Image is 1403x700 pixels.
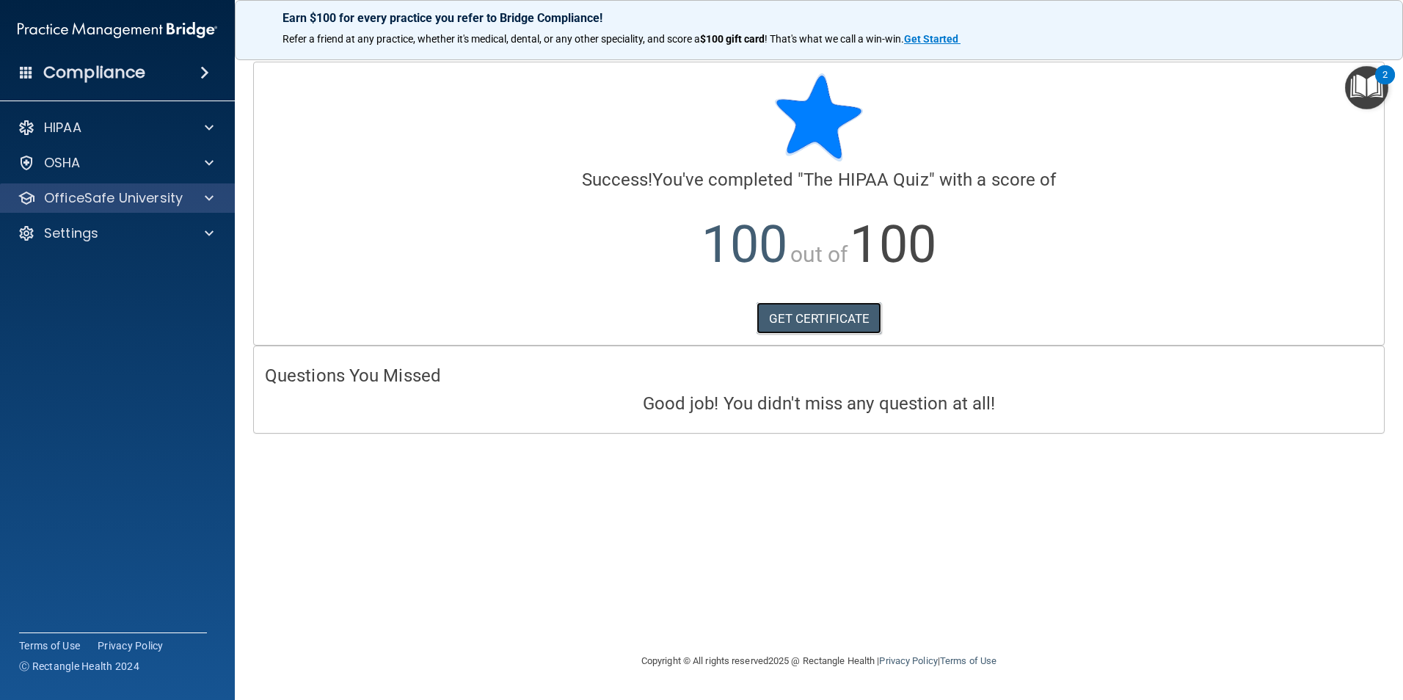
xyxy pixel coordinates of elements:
a: Privacy Policy [879,655,937,666]
a: OSHA [18,154,214,172]
p: OfficeSafe University [44,189,183,207]
span: out of [790,241,848,267]
a: OfficeSafe University [18,189,214,207]
span: Success! [582,169,653,190]
p: OSHA [44,154,81,172]
span: The HIPAA Quiz [803,169,928,190]
span: 100 [850,214,936,274]
p: Earn $100 for every practice you refer to Bridge Compliance! [283,11,1355,25]
div: 2 [1382,75,1388,94]
a: Terms of Use [940,655,996,666]
img: blue-star-rounded.9d042014.png [775,73,863,161]
strong: $100 gift card [700,33,765,45]
strong: Get Started [904,33,958,45]
p: Settings [44,225,98,242]
span: Refer a friend at any practice, whether it's medical, dental, or any other speciality, and score a [283,33,700,45]
span: ! That's what we call a win-win. [765,33,904,45]
h4: Good job! You didn't miss any question at all! [265,394,1373,413]
a: GET CERTIFICATE [757,302,882,335]
a: Settings [18,225,214,242]
span: 100 [701,214,787,274]
a: Terms of Use [19,638,80,653]
div: Copyright © All rights reserved 2025 @ Rectangle Health | | [551,638,1087,685]
img: PMB logo [18,15,217,45]
a: Privacy Policy [98,638,164,653]
button: Open Resource Center, 2 new notifications [1345,66,1388,109]
a: HIPAA [18,119,214,136]
a: Get Started [904,33,961,45]
h4: Compliance [43,62,145,83]
p: HIPAA [44,119,81,136]
h4: Questions You Missed [265,366,1373,385]
span: Ⓒ Rectangle Health 2024 [19,659,139,674]
h4: You've completed " " with a score of [265,170,1373,189]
